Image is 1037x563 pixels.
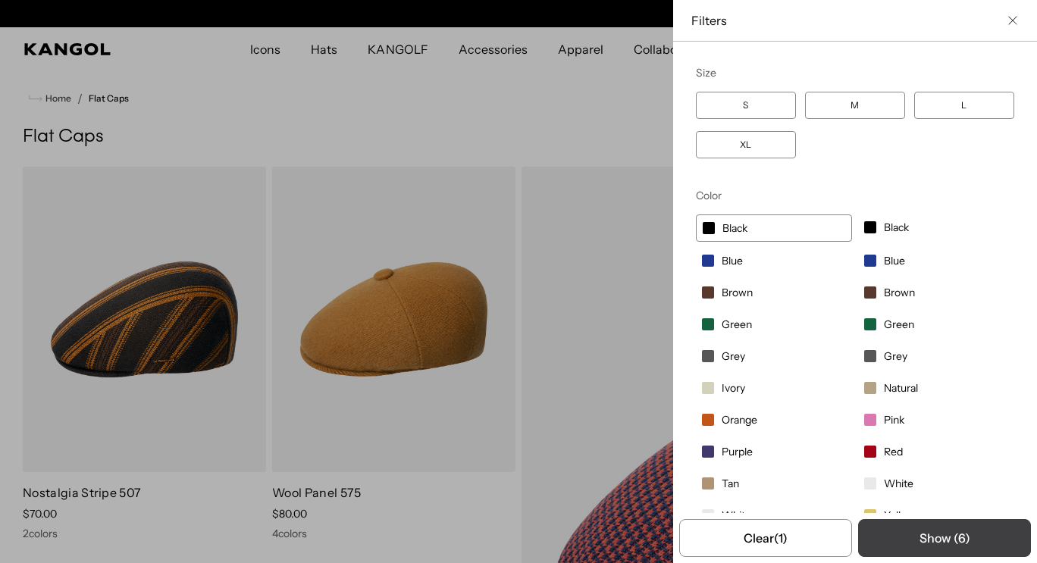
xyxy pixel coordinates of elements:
[691,12,1001,29] span: Filters
[858,519,1031,557] button: Apply selected filters
[805,92,905,119] label: M
[722,381,745,395] span: Ivory
[696,92,796,119] label: S
[722,445,753,458] span: Purple
[696,131,796,158] label: XL
[884,221,909,234] span: Black
[884,413,904,427] span: Pink
[722,221,747,235] span: Black
[884,445,903,458] span: Red
[884,477,913,490] span: White
[722,254,743,267] span: Blue
[722,477,739,490] span: Tan
[696,66,1014,80] div: Size
[884,317,914,331] span: Green
[884,254,905,267] span: Blue
[1007,14,1019,27] button: Close filter list
[884,381,918,395] span: Natural
[722,413,757,427] span: Orange
[722,508,751,522] span: White
[884,508,915,522] span: Yellow
[722,286,753,299] span: Brown
[722,317,752,331] span: Green
[884,349,907,363] span: Grey
[914,92,1014,119] label: L
[722,349,745,363] span: Grey
[679,519,852,557] button: Remove all filters
[884,286,915,299] span: Brown
[696,189,1014,202] div: Color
